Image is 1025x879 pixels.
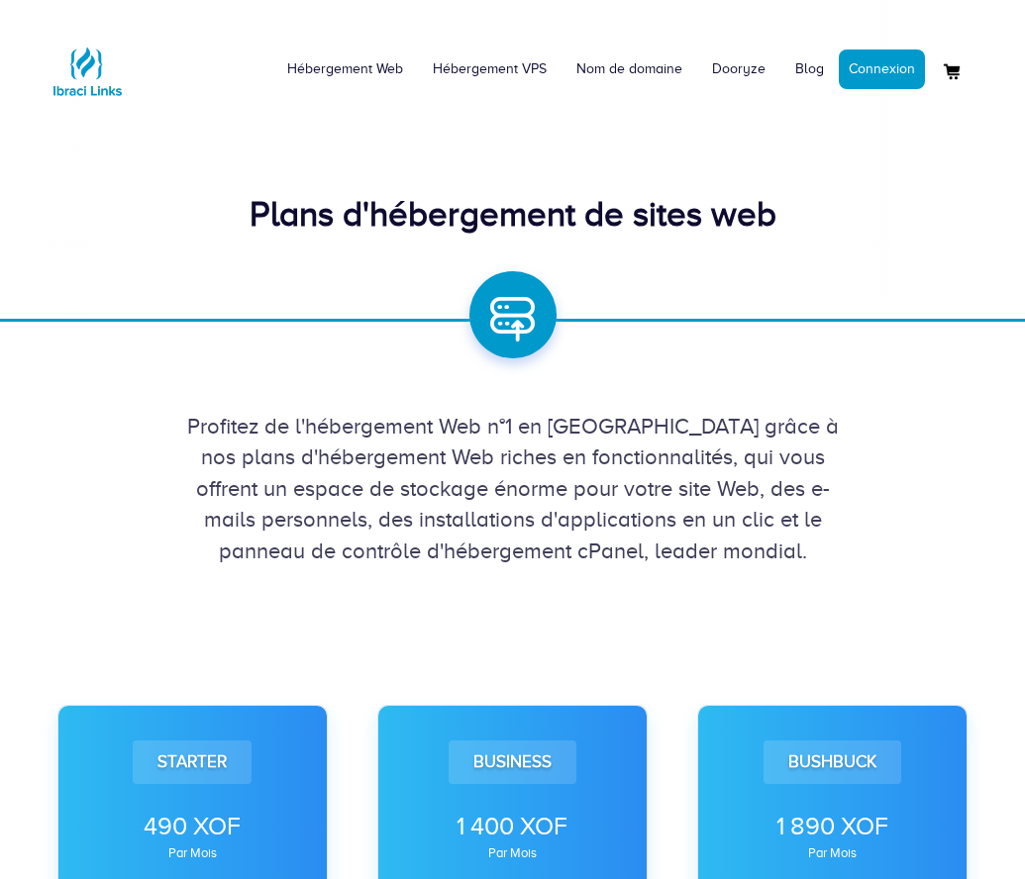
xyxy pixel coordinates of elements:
div: 1 400 XOF [405,809,620,844]
div: Profitez de l'hébergement Web n°1 en [GEOGRAPHIC_DATA] grâce à nos plans d'hébergement Web riches... [48,411,978,566]
a: Nom de domaine [562,40,697,99]
div: 1 890 XOF [725,809,940,844]
img: Logo Ibraci Links [48,32,127,111]
div: par mois [725,847,940,859]
a: Hébergement Web [272,40,418,99]
div: par mois [85,847,300,859]
a: Blog [780,40,839,99]
div: Bushbuck [764,740,901,784]
div: Starter [133,740,252,784]
a: Connexion [839,49,925,89]
a: Hébergement VPS [418,40,562,99]
a: Dooryze [697,40,780,99]
a: Logo Ibraci Links [48,15,127,111]
div: Plans d'hébergement de sites web [48,190,978,240]
div: par mois [405,847,620,859]
div: Business [449,740,576,784]
div: 490 XOF [85,809,300,844]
